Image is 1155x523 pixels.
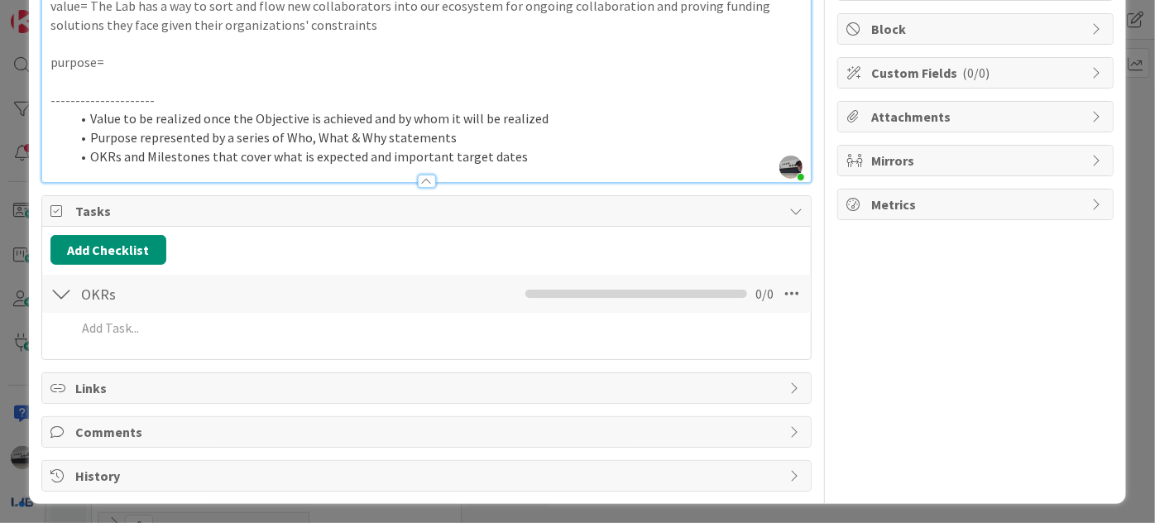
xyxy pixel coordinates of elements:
span: Mirrors [871,151,1083,170]
span: 0 / 0 [755,284,774,304]
span: Metrics [871,194,1083,214]
p: --------------------- [50,91,803,110]
li: OKRs and Milestones that cover what is expected and important target dates [70,147,803,166]
span: Custom Fields [871,63,1083,83]
span: Block [871,19,1083,39]
input: Add Checklist... [75,279,396,309]
span: ( 0/0 ) [962,65,990,81]
span: Attachments [871,107,1083,127]
span: Links [75,378,781,398]
li: Purpose represented by a series of Who, What & Why statements [70,128,803,147]
p: purpose= [50,53,803,72]
li: Value to be realized once the Objective is achieved and by whom it will be realized [70,109,803,128]
img: jIClQ55mJEe4la83176FWmfCkxn1SgSj.jpg [779,156,803,179]
button: Add Checklist [50,235,166,265]
span: Tasks [75,201,781,221]
span: History [75,466,781,486]
span: Comments [75,422,781,442]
